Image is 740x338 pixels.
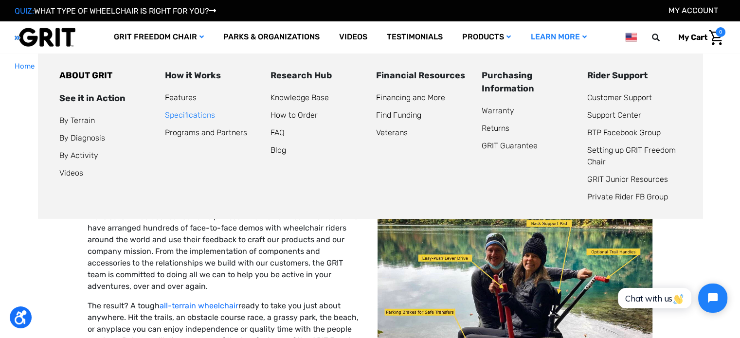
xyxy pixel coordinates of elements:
[482,69,576,95] div: Purchasing Information
[165,110,215,120] a: Specifications
[376,93,445,102] a: Financing and More
[59,133,105,142] a: By Diagnosis
[15,61,725,72] nav: Breadcrumb
[587,93,652,102] a: Customer Support
[587,192,668,201] a: Private Rider FB Group
[271,128,285,137] a: FAQ
[59,151,98,160] a: By Activity
[716,27,725,37] span: 0
[376,110,421,120] a: Find Funding
[587,69,681,82] div: Rider Support
[329,21,377,53] a: Videos
[165,93,197,102] a: Features
[117,40,170,49] span: Phone Number
[88,199,362,292] p: GRIT spent years prototyping the design of the GRIT Freedom Chair to make sure it was best suited...
[271,110,318,120] a: How to Order
[214,21,329,53] a: Parks & Organizations
[15,27,75,47] img: GRIT All-Terrain Wheelchair and Mobility Equipment
[165,128,247,137] a: Programs and Partners
[482,141,538,150] a: GRIT Guarantee
[587,110,641,120] a: Support Center
[59,168,83,178] a: Videos
[165,69,259,82] div: How it Works
[482,124,509,133] a: Returns
[377,21,452,53] a: Testimonials
[15,6,34,16] span: QUIZ:
[271,93,329,102] a: Knowledge Base
[587,175,668,184] a: GRIT Junior Resources
[656,27,671,48] input: Search
[668,6,718,15] a: Account
[15,62,35,71] span: Home
[104,21,214,53] a: GRIT Freedom Chair
[15,61,35,72] a: Home
[376,128,408,137] a: Veterans
[15,6,216,16] a: QUIZ:WHAT TYPE OF WHEELCHAIR IS RIGHT FOR YOU?
[271,69,364,82] div: Research Hub
[521,21,596,53] a: Learn More
[607,275,736,321] iframe: Tidio Chat
[625,31,637,43] img: us.png
[376,69,470,82] div: Financial Resources
[709,30,723,45] img: Cart
[671,27,725,48] a: Cart with 0 items
[59,116,95,125] a: By Terrain
[678,33,707,42] span: My Cart
[587,145,676,166] a: Setting up GRIT Freedom Chair
[452,21,521,53] a: Products
[587,128,661,137] a: BTP Facebook Group
[59,70,112,81] a: ABOUT GRIT
[59,92,153,105] div: See it in Action
[160,301,238,310] a: all-terrain wheelchair
[271,145,286,155] a: Blog
[482,106,514,115] a: Warranty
